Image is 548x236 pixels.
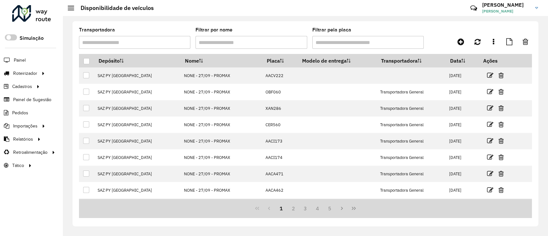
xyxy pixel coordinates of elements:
button: Last Page [348,202,360,214]
th: Nome [180,54,262,67]
td: SAZ PY [GEOGRAPHIC_DATA] [94,166,180,182]
span: Cadastros [12,83,32,90]
td: CER560 [262,117,298,133]
a: Contato Rápido [467,1,481,15]
button: 4 [311,202,324,214]
span: Pedidos [12,109,28,116]
td: NONE - 27/09 - PROMAX [180,67,262,84]
a: Editar [487,136,493,145]
td: SAZ PY [GEOGRAPHIC_DATA] [94,67,180,84]
td: [DATE] [446,198,479,215]
td: NONE - 27/09 - PROMAX [180,84,262,100]
td: [DATE] [446,149,479,166]
a: Editar [487,120,493,129]
a: Excluir [499,136,504,145]
a: Excluir [499,87,504,96]
td: SAZ PY [GEOGRAPHIC_DATA] [94,133,180,149]
button: 1 [275,202,287,214]
span: Retroalimentação [13,149,48,156]
a: Editar [487,71,493,80]
td: AACA462 [262,182,298,198]
td: Transportadora General [377,149,446,166]
a: Editar [487,153,493,162]
td: [DATE] [446,67,479,84]
label: Transportadora [79,26,115,34]
td: SAZ PY [GEOGRAPHIC_DATA] [94,117,180,133]
td: AACI173 [262,133,298,149]
td: SAZ PY [GEOGRAPHIC_DATA] [94,100,180,117]
td: Transportadora General [377,166,446,182]
td: AACI174 [262,149,298,166]
td: [DATE] [446,182,479,198]
td: SAZ PY [GEOGRAPHIC_DATA] [94,198,180,215]
span: [PERSON_NAME] [482,8,530,14]
a: Editar [487,186,493,194]
a: Excluir [499,153,504,162]
span: Painel [14,57,26,64]
span: Painel de Sugestão [13,96,51,103]
a: Editar [487,104,493,112]
td: NONE - 27/09 - PROMAX [180,198,262,215]
td: SAZ PY [GEOGRAPHIC_DATA] [94,84,180,100]
td: [DATE] [446,166,479,182]
td: Transportadora General [377,84,446,100]
h2: Disponibilidade de veículos [74,4,154,12]
td: [DATE] [446,117,479,133]
td: XAN286 [262,100,298,117]
span: Relatórios [13,136,33,143]
h3: [PERSON_NAME] [482,2,530,8]
span: Importações [13,123,38,129]
a: Excluir [499,71,504,80]
td: NONE - 27/09 - PROMAX [180,166,262,182]
td: NONE - 27/09 - PROMAX [180,149,262,166]
td: NONE - 27/09 - PROMAX [180,117,262,133]
td: NONE - 27/09 - PROMAX [180,100,262,117]
td: [DATE] [446,100,479,117]
th: Ações [479,54,517,67]
span: Roteirizador [13,70,37,77]
a: Excluir [499,104,504,112]
button: 2 [287,202,300,214]
a: Excluir [499,186,504,194]
td: Transportadora General [377,182,446,198]
td: AACV222 [262,67,298,84]
td: Transportadora General [377,117,446,133]
button: 3 [300,202,312,214]
a: Excluir [499,169,504,178]
td: NONE - 27/09 - PROMAX [180,133,262,149]
a: Editar [487,169,493,178]
th: Depósito [94,54,180,67]
label: Simulação [20,34,44,42]
td: NONE - 27/09 - PROMAX [180,182,262,198]
a: Editar [487,87,493,96]
th: Transportadora [377,54,446,67]
td: AACV555 [262,198,298,215]
button: Next Page [336,202,348,214]
td: AACA471 [262,166,298,182]
button: 5 [324,202,336,214]
td: Transportadora General [377,133,446,149]
th: Data [446,54,479,67]
td: OBF060 [262,84,298,100]
label: Filtrar por nome [196,26,232,34]
td: SAZ PY [GEOGRAPHIC_DATA] [94,182,180,198]
label: Filtrar pela placa [312,26,351,34]
td: SAZ PY [GEOGRAPHIC_DATA] [94,149,180,166]
td: [DATE] [446,84,479,100]
td: Transportadora General [377,198,446,215]
a: Excluir [499,120,504,129]
th: Modelo de entrega [298,54,377,67]
td: [DATE] [446,133,479,149]
td: Transportadora General [377,100,446,117]
span: Tático [12,162,24,169]
th: Placa [262,54,298,67]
